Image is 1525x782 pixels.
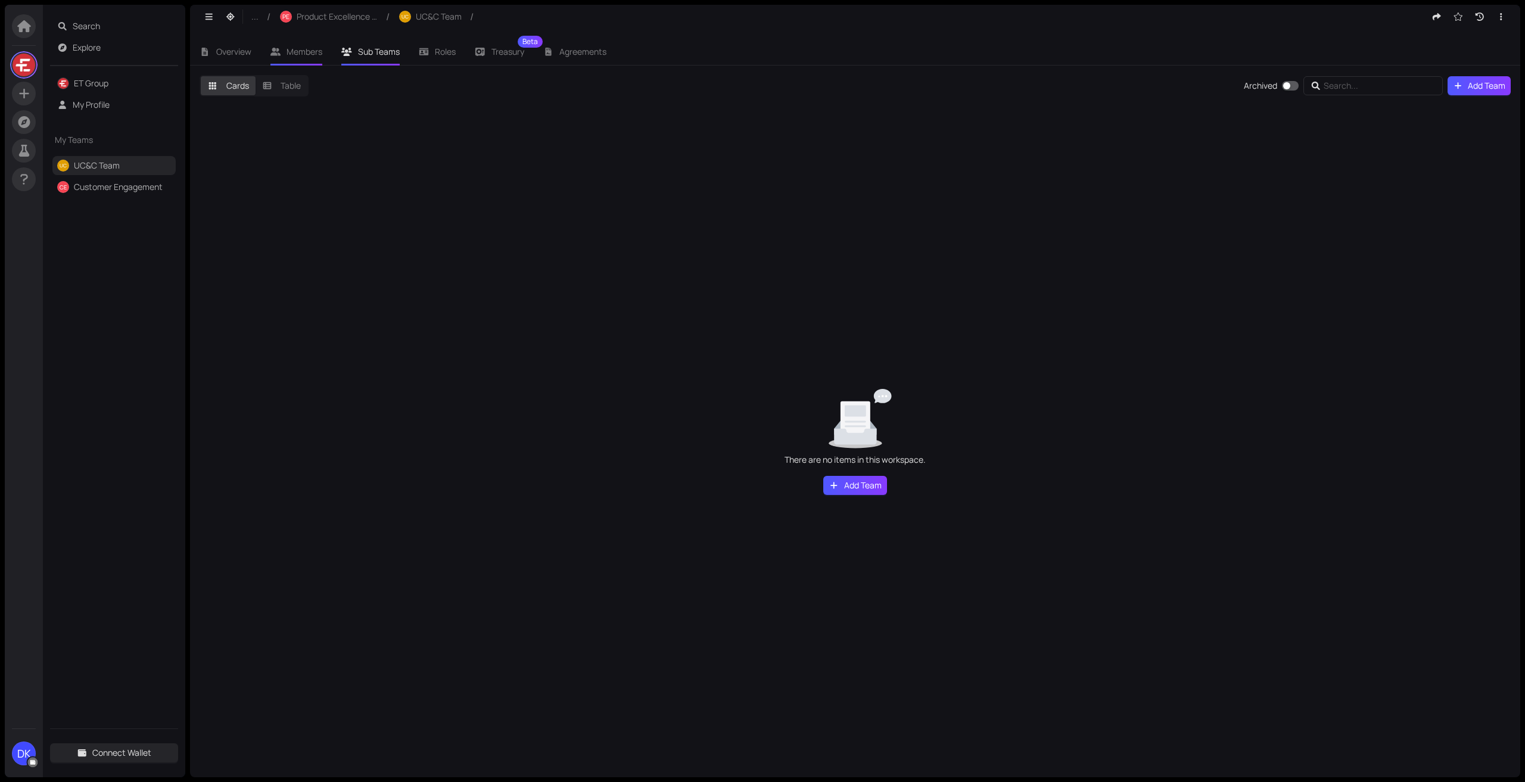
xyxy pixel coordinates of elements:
span: Search [73,17,172,36]
button: PEProduct Excellence & Development [274,7,384,26]
div: Archived [1244,79,1277,92]
span: Product Excellence & Development [297,10,378,23]
a: Explore [73,42,101,53]
span: DK [17,742,31,765]
button: Add Team [1448,76,1511,95]
div: There are no items in this workspace. [785,453,926,466]
button: UCUC&C Team [393,7,468,26]
span: Add Team [844,479,882,492]
span: Members [287,46,322,57]
div: My Teams [50,126,178,154]
span: ... [251,10,259,23]
span: UC [402,14,409,19]
span: Sub Teams [358,46,400,57]
button: Connect Wallet [50,743,178,762]
button: Add Team [823,476,887,495]
a: My Profile [73,99,110,110]
a: Customer Engagement [74,181,163,192]
img: LsfHRQdbm8.jpeg [13,54,35,76]
span: Overview [216,46,251,57]
span: PE [282,13,290,20]
span: Roles [435,46,456,57]
span: Connect Wallet [92,746,151,759]
span: UC&C Team [416,10,462,23]
a: UC&C Team [74,160,120,171]
input: Search... [1324,79,1426,92]
span: Treasury [491,48,524,56]
span: Agreements [559,46,606,57]
button: ... [245,7,264,26]
span: Add Team [1468,79,1505,92]
span: My Teams [55,133,152,147]
a: ET Group [74,77,108,89]
sup: Beta [518,36,543,48]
